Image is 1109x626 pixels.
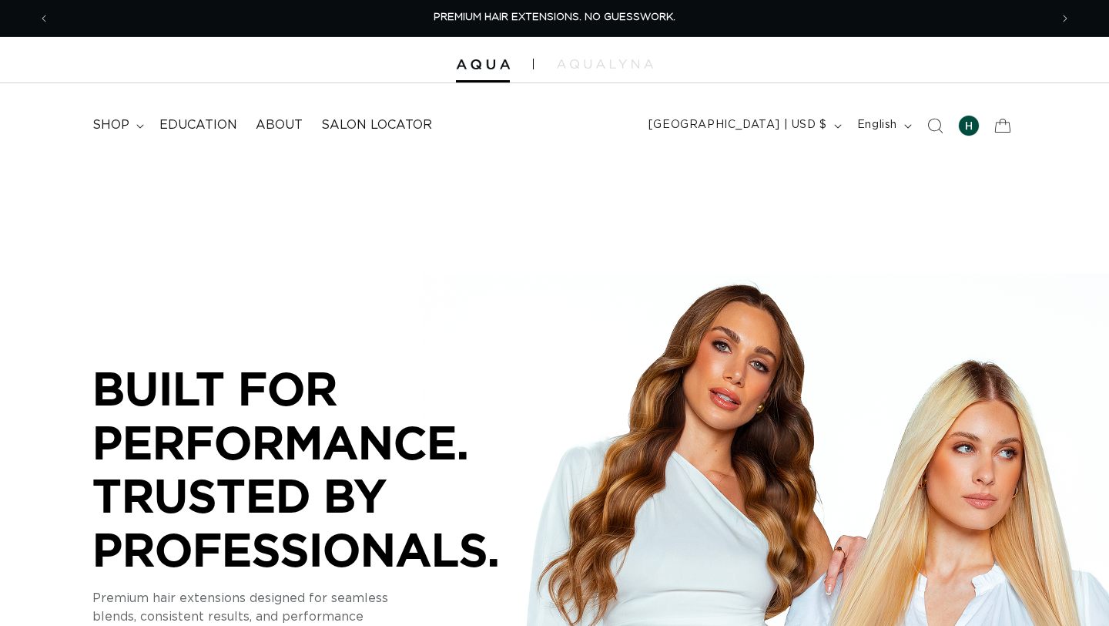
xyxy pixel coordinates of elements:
span: Education [159,117,237,133]
span: English [857,117,897,133]
button: English [848,111,918,140]
span: [GEOGRAPHIC_DATA] | USD $ [648,117,827,133]
img: aqualyna.com [557,59,653,69]
button: [GEOGRAPHIC_DATA] | USD $ [639,111,848,140]
button: Next announcement [1048,4,1082,33]
a: About [246,108,312,143]
summary: shop [83,108,150,143]
a: Salon Locator [312,108,441,143]
span: PREMIUM HAIR EXTENSIONS. NO GUESSWORK. [434,12,675,22]
img: Aqua Hair Extensions [456,59,510,70]
button: Previous announcement [27,4,61,33]
span: Salon Locator [321,117,432,133]
summary: Search [918,109,952,143]
a: Education [150,108,246,143]
span: shop [92,117,129,133]
span: About [256,117,303,133]
p: BUILT FOR PERFORMANCE. TRUSTED BY PROFESSIONALS. [92,362,554,576]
